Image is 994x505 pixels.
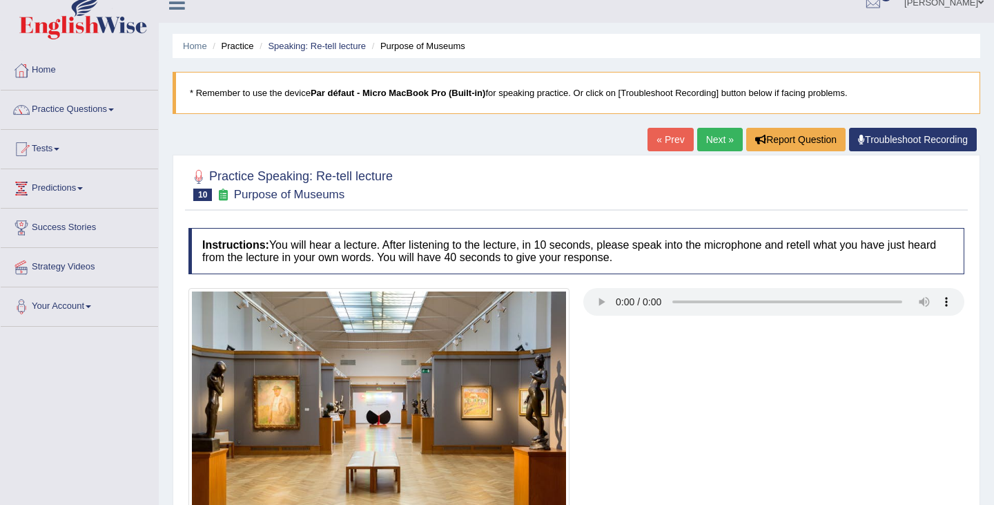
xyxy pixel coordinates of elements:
[1,248,158,283] a: Strategy Videos
[193,189,212,201] span: 10
[369,39,465,53] li: Purpose of Museums
[647,128,693,151] a: « Prev
[1,130,158,164] a: Tests
[188,228,964,274] h4: You will hear a lecture. After listening to the lecture, in 10 seconds, please speak into the mic...
[183,41,207,51] a: Home
[188,166,393,201] h2: Practice Speaking: Re-tell lecture
[311,88,486,98] b: Par défaut - Micro MacBook Pro (Built-in)
[209,39,253,53] li: Practice
[1,287,158,322] a: Your Account
[173,72,980,114] blockquote: * Remember to use the device for speaking practice. Or click on [Troubleshoot Recording] button b...
[849,128,977,151] a: Troubleshoot Recording
[697,128,743,151] a: Next »
[1,90,158,125] a: Practice Questions
[1,169,158,204] a: Predictions
[202,239,269,251] b: Instructions:
[234,188,345,201] small: Purpose of Museums
[746,128,846,151] button: Report Question
[1,209,158,243] a: Success Stories
[268,41,366,51] a: Speaking: Re-tell lecture
[1,51,158,86] a: Home
[215,189,230,202] small: Exam occurring question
